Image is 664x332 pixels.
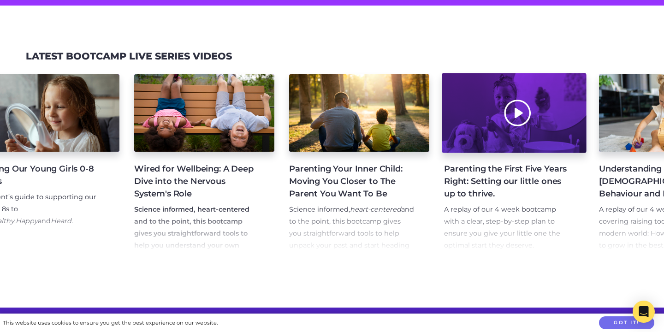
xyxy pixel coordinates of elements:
strong: Science informed, heart-centered and to the point, this bootcamp gives you straightforward tools ... [134,205,258,273]
em: heart-centered [350,205,401,213]
h4: Wired for Wellbeing: A Deep Dive into the Nervous System's Role [134,163,260,200]
p: A replay of our 4 week bootcamp with a clear, step-by-step plan to ensure you give your little on... [444,204,569,252]
div: Open Intercom Messenger [633,301,655,323]
h4: Parenting the First Five Years Right: Setting our little ones up to thrive. [444,163,569,200]
a: Parenting Your Inner Child: Moving You Closer to The Parent You Want To Be Science informed,heart... [289,74,429,251]
a: Wired for Wellbeing: A Deep Dive into the Nervous System's Role Science informed, heart-centered ... [134,74,274,251]
h3: Latest Bootcamp Live Series videos [26,51,232,62]
em: Heard. [51,217,73,225]
em: Happy [16,217,38,225]
a: Parenting the First Five Years Right: Setting our little ones up to thrive. A replay of our 4 wee... [444,74,584,251]
p: Science informed, and to the point, this bootcamp gives you straightforward tools to help unpack ... [289,204,415,264]
h4: Parenting Your Inner Child: Moving You Closer to The Parent You Want To Be [289,163,415,200]
div: This website uses cookies to ensure you get the best experience on our website. [3,318,218,328]
button: Got it! [599,316,654,330]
